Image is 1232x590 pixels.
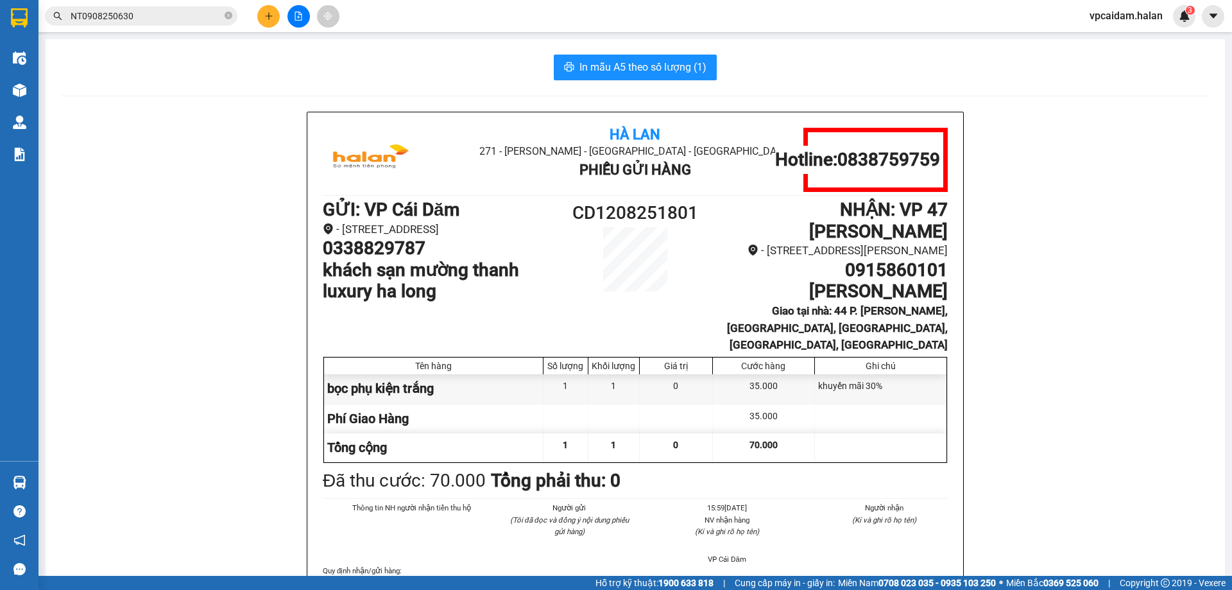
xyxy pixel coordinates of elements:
strong: 1900 633 818 [658,578,714,588]
strong: 0708 023 035 - 0935 103 250 [878,578,996,588]
span: notification [13,534,26,546]
span: | [723,576,725,590]
div: bọc phụ kiện trắng [324,374,543,403]
h1: [PERSON_NAME] [714,281,948,302]
i: (Kí và ghi rõ họ tên) [852,516,916,525]
span: printer [564,62,574,74]
span: copyright [1161,578,1170,587]
span: vpcaidam.halan [1079,8,1173,24]
span: Cung cấp máy in - giấy in: [735,576,835,590]
div: 1 [588,374,640,403]
i: (Kí và ghi rõ họ tên) [695,527,759,536]
b: Giao tại nhà: 44 P. [PERSON_NAME], [GEOGRAPHIC_DATA], [GEOGRAPHIC_DATA], [GEOGRAPHIC_DATA], [GEOG... [727,304,948,351]
li: 15:59[DATE] [663,502,791,514]
span: 3 [1188,6,1192,15]
span: plus [264,12,273,21]
li: Thông tin NH người nhận tiền thu hộ [348,502,475,514]
b: GỬI : VP Cái Dăm [323,199,459,220]
span: Hỗ trợ kỹ thuật: [595,576,714,590]
span: 1 [563,440,568,450]
span: Tổng cộng [327,440,387,455]
img: warehouse-icon [13,83,26,97]
button: plus [257,5,280,28]
span: 70.000 [749,440,778,450]
sup: 3 [1186,6,1195,15]
span: Miền Nam [838,576,996,590]
span: message [13,563,26,575]
span: caret-down [1208,10,1219,22]
b: Tổng phải thu: 0 [491,470,620,491]
div: Tên hàng [327,361,540,371]
h1: 0338829787 [323,238,557,259]
b: Hà Lan [610,126,660,143]
div: Khối lượng [592,361,636,371]
strong: 0369 525 060 [1043,578,1099,588]
div: 35.000 [713,374,815,403]
img: icon-new-feature [1179,10,1190,22]
span: Miền Bắc [1006,576,1099,590]
img: warehouse-icon [13,51,26,65]
span: search [53,12,62,21]
span: close-circle [225,10,232,22]
div: Giá trị [643,361,709,371]
img: warehouse-icon [13,116,26,129]
span: In mẫu A5 theo số lượng (1) [579,59,706,75]
b: Phiếu Gửi Hàng [579,162,691,178]
button: aim [317,5,339,28]
li: VP Cái Dăm [663,553,791,565]
img: solution-icon [13,148,26,161]
li: Người gửi [506,502,633,514]
span: environment [748,245,758,256]
div: 35.000 [713,404,815,433]
h1: 0915860101 [714,259,948,281]
span: 1 [611,440,616,450]
img: warehouse-icon [13,476,26,489]
input: Tìm tên, số ĐT hoặc mã đơn [71,9,222,23]
li: - [STREET_ADDRESS][PERSON_NAME] [714,242,948,259]
span: file-add [294,12,303,21]
h1: CD1208251801 [557,199,714,227]
li: Người nhận [821,502,948,514]
span: | [1108,576,1110,590]
h1: khách sạn mường thanh luxury ha long [323,259,557,302]
img: logo.jpg [323,128,419,192]
div: Đã thu cước : 70.000 [323,467,486,495]
li: 271 - [PERSON_NAME] - [GEOGRAPHIC_DATA] - [GEOGRAPHIC_DATA] [427,143,843,159]
li: - [STREET_ADDRESS] [323,221,557,238]
div: Cước hàng [716,361,811,371]
span: environment [323,223,334,234]
div: 1 [543,374,588,403]
span: aim [323,12,332,21]
button: caret-down [1202,5,1224,28]
span: close-circle [225,12,232,19]
div: Số lượng [547,361,585,371]
h1: Hotline: 0838759759 [775,149,940,171]
button: file-add [287,5,310,28]
li: NV nhận hàng [663,514,791,526]
div: Ghi chú [818,361,943,371]
div: khuyến mãi 30% [815,374,946,403]
span: ⚪️ [999,580,1003,586]
i: (Tôi đã đọc và đồng ý nội dung phiếu gửi hàng) [510,516,629,536]
div: 0 [640,374,713,403]
span: question-circle [13,505,26,517]
b: NHẬN : VP 47 [PERSON_NAME] [809,199,948,242]
button: printerIn mẫu A5 theo số lượng (1) [554,55,717,80]
img: logo-vxr [11,8,28,28]
div: Phí Giao Hàng [324,404,543,433]
span: 0 [673,440,678,450]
